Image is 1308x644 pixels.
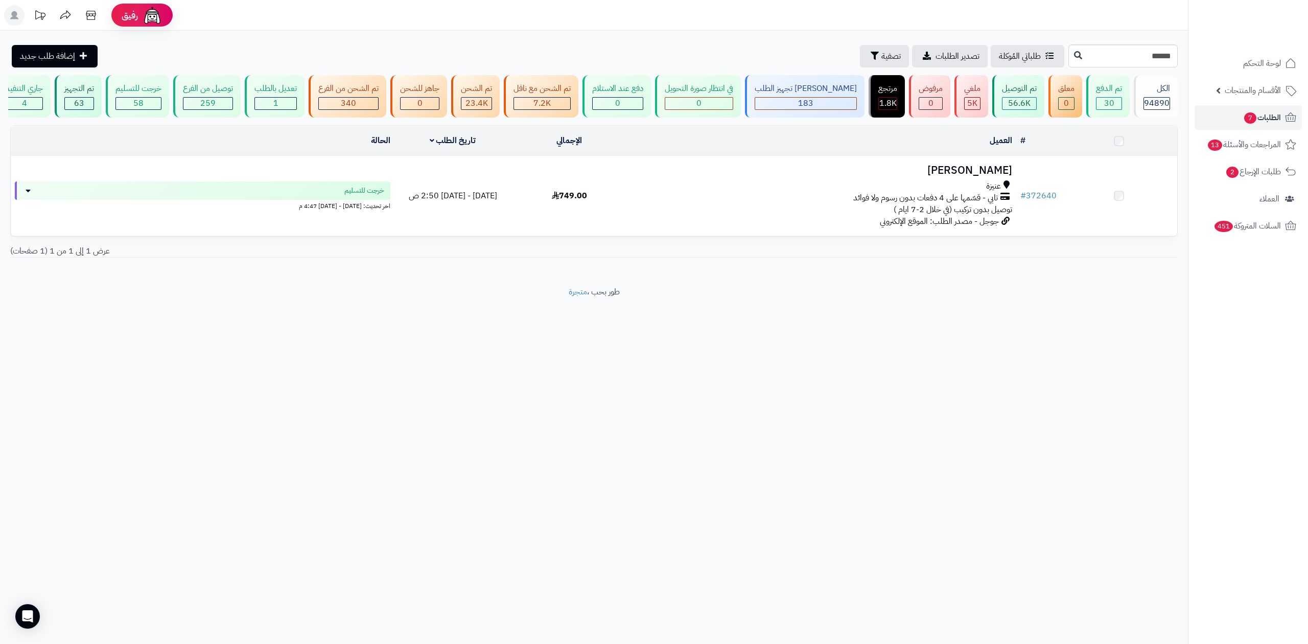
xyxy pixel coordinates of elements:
[1008,97,1031,109] span: 56.6K
[243,75,307,118] a: تعديل بالطلب 1
[1143,83,1170,95] div: الكل
[665,83,733,95] div: في انتظار صورة التحويل
[273,97,278,109] span: 1
[1214,221,1233,232] span: 451
[1132,75,1180,118] a: الكل94890
[22,97,27,109] span: 4
[569,286,587,298] a: متجرة
[430,134,476,147] a: تاريخ الطلب
[319,98,378,109] div: 340
[142,5,162,26] img: ai-face.png
[743,75,867,118] a: [PERSON_NAME] تجهيز الطلب 183
[1243,56,1281,71] span: لوحة التحكم
[1195,105,1302,130] a: الطلبات7
[533,97,551,109] span: 7.2K
[1225,165,1281,179] span: طلبات الإرجاع
[116,98,161,109] div: 58
[1195,214,1302,238] a: السلات المتروكة451
[990,75,1046,118] a: تم التوصيل 56.6K
[991,45,1064,67] a: طلباتي المُوكلة
[20,50,75,62] span: إضافة طلب جديد
[632,165,1012,176] h3: [PERSON_NAME]
[255,98,296,109] div: 1
[64,83,94,95] div: تم التجهيز
[1239,27,1298,49] img: logo-2.png
[928,97,933,109] span: 0
[74,97,84,109] span: 63
[665,98,733,109] div: 0
[907,75,952,118] a: مرفوض 0
[580,75,653,118] a: دفع عند الاستلام 0
[200,97,216,109] span: 259
[115,83,161,95] div: خرجت للتسليم
[133,97,144,109] span: 58
[964,83,980,95] div: ملغي
[104,75,171,118] a: خرجت للتسليم 58
[879,98,897,109] div: 1810
[341,97,356,109] span: 340
[912,45,988,67] a: تصدير الطلبات
[1064,97,1069,109] span: 0
[15,604,40,629] div: Open Intercom Messenger
[1195,51,1302,76] a: لوحة التحكم
[853,192,998,204] span: تابي - قسّمها على 4 دفعات بدون رسوم ولا فوائد
[593,98,643,109] div: 0
[502,75,580,118] a: تم الشحن مع ناقل 7.2K
[183,98,232,109] div: 259
[461,83,492,95] div: تم الشحن
[6,98,42,109] div: 4
[1208,140,1222,151] span: 13
[881,50,901,62] span: تصفية
[1226,167,1239,178] span: 2
[1059,98,1074,109] div: 0
[27,5,53,28] a: تحديثات المنصة
[1243,110,1281,125] span: الطلبات
[12,45,98,67] a: إضافة طلب جديد
[400,83,439,95] div: جاهز للشحن
[696,97,702,109] span: 0
[401,98,439,109] div: 0
[1104,97,1114,109] span: 30
[1002,83,1037,95] div: تم التوصيل
[53,75,104,118] a: تم التجهيز 63
[880,215,999,227] span: جوجل - مصدر الطلب: الموقع الإلكتروني
[1020,190,1057,202] a: #372640
[1195,132,1302,157] a: المراجعات والأسئلة13
[1195,187,1302,211] a: العملاء
[999,50,1041,62] span: طلباتي المُوكلة
[1084,75,1132,118] a: تم الدفع 30
[1259,192,1279,206] span: العملاء
[1213,219,1281,233] span: السلات المتروكة
[171,75,243,118] a: توصيل من الفرع 259
[1002,98,1036,109] div: 56583
[556,134,582,147] a: الإجمالي
[552,190,587,202] span: 749.00
[919,83,943,95] div: مرفوض
[417,97,423,109] span: 0
[936,50,979,62] span: تصدير الطلبات
[1244,112,1256,124] span: 7
[307,75,388,118] a: تم الشحن من الفرع 340
[867,75,907,118] a: مرتجع 1.8K
[344,186,384,196] span: خرجت للتسليم
[592,83,643,95] div: دفع عند الاستلام
[122,9,138,21] span: رفيق
[318,83,379,95] div: تم الشحن من الفرع
[1144,97,1170,109] span: 94890
[1096,98,1122,109] div: 30
[461,98,492,109] div: 23367
[894,203,1012,216] span: توصيل بدون تركيب (في خلال 2-7 ايام )
[183,83,233,95] div: توصيل من الفرع
[952,75,990,118] a: ملغي 5K
[755,98,856,109] div: 183
[3,245,594,257] div: عرض 1 إلى 1 من 1 (1 صفحات)
[990,134,1012,147] a: العميل
[879,97,897,109] span: 1.8K
[967,97,977,109] span: 5K
[965,98,980,109] div: 4969
[1225,83,1281,98] span: الأقسام والمنتجات
[513,83,571,95] div: تم الشحن مع ناقل
[860,45,909,67] button: تصفية
[919,98,942,109] div: 0
[986,180,1001,192] span: عنيزة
